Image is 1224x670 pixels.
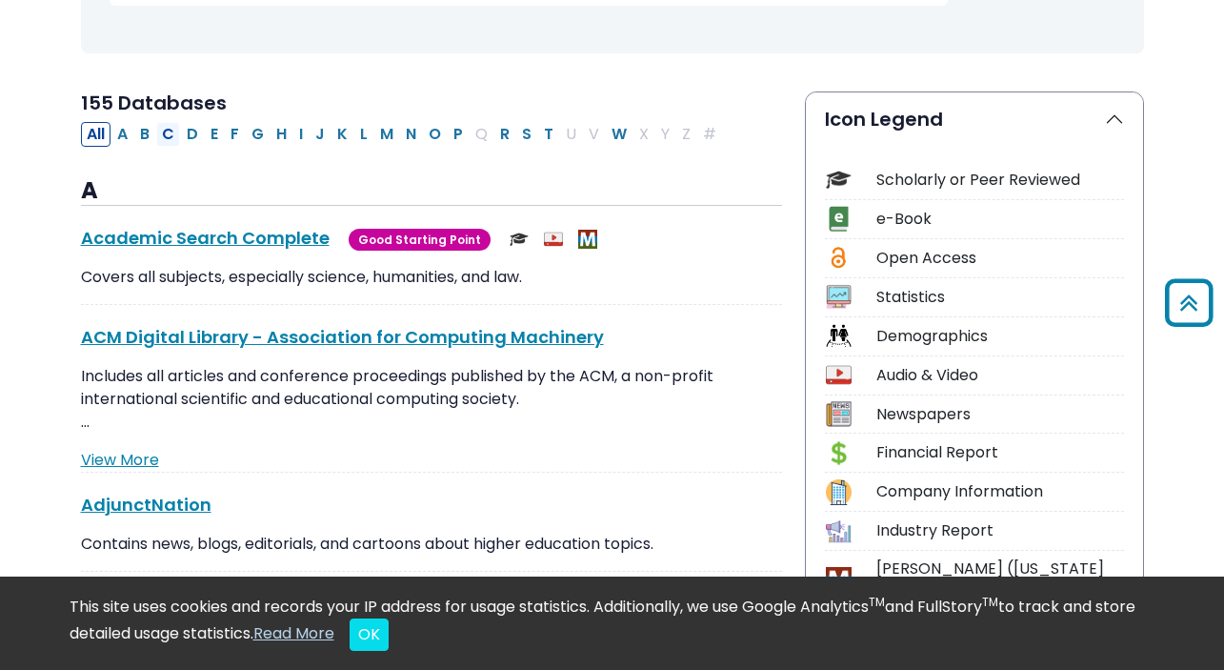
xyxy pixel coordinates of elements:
sup: TM [869,594,885,610]
div: This site uses cookies and records your IP address for usage statistics. Additionally, we use Goo... [70,596,1155,651]
button: Filter Results D [181,122,204,147]
img: Icon MeL (Michigan electronic Library) [826,567,852,593]
div: Alpha-list to filter by first letter of database name [81,122,724,144]
button: Filter Results C [156,122,180,147]
div: [PERSON_NAME] ([US_STATE] electronic Library) [876,558,1124,603]
div: Scholarly or Peer Reviewed [876,169,1124,192]
span: Good Starting Point [349,229,491,251]
sup: TM [982,594,998,610]
div: Industry Report [876,519,1124,542]
div: Audio & Video [876,364,1124,387]
a: Read More [253,622,334,644]
div: Company Information [876,480,1124,503]
button: Filter Results M [374,122,399,147]
img: Icon Audio & Video [826,362,852,388]
button: Filter Results P [448,122,469,147]
div: Demographics [876,325,1124,348]
div: Statistics [876,286,1124,309]
img: MeL (Michigan electronic Library) [578,230,597,249]
button: Close [350,619,389,651]
img: Icon Scholarly or Peer Reviewed [826,167,852,193]
img: Icon Newspapers [826,401,852,427]
div: Financial Report [876,441,1124,464]
button: Icon Legend [806,92,1143,146]
a: Academic Search Complete [81,226,330,250]
button: Filter Results G [246,122,270,147]
img: Icon Company Information [826,479,852,505]
button: Filter Results S [516,122,537,147]
button: Filter Results O [423,122,447,147]
button: Filter Results T [538,122,559,147]
button: Filter Results F [225,122,245,147]
button: All [81,122,110,147]
button: Filter Results W [606,122,632,147]
button: Filter Results J [310,122,331,147]
button: Filter Results H [271,122,292,147]
button: Filter Results K [331,122,353,147]
a: AdjunctNation [81,493,211,517]
img: Audio & Video [544,230,563,249]
p: Includes all articles and conference proceedings published by the ACM, a non-profit international... [81,365,782,434]
button: Filter Results R [494,122,515,147]
button: Filter Results E [205,122,224,147]
img: Icon e-Book [826,206,852,232]
button: Filter Results A [111,122,133,147]
button: Filter Results B [134,122,155,147]
h3: A [81,177,782,206]
p: Contains news, blogs, editorials, and cartoons about higher education topics. [81,533,782,556]
img: Icon Financial Report [826,440,852,466]
a: View More [81,449,159,471]
img: Icon Open Access [827,245,851,271]
span: 155 Databases [81,90,227,116]
p: Covers all subjects, especially science, humanities, and law. [81,266,782,289]
button: Filter Results L [354,122,373,147]
button: Filter Results N [400,122,422,147]
a: ACM Digital Library - Association for Computing Machinery [81,325,604,349]
div: e-Book [876,208,1124,231]
div: Open Access [876,247,1124,270]
img: Scholarly or Peer Reviewed [510,230,529,249]
a: Back to Top [1158,287,1219,318]
img: Icon Industry Report [826,518,852,544]
button: Filter Results I [293,122,309,147]
img: Icon Demographics [826,323,852,349]
div: Newspapers [876,403,1124,426]
img: Icon Statistics [826,284,852,310]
